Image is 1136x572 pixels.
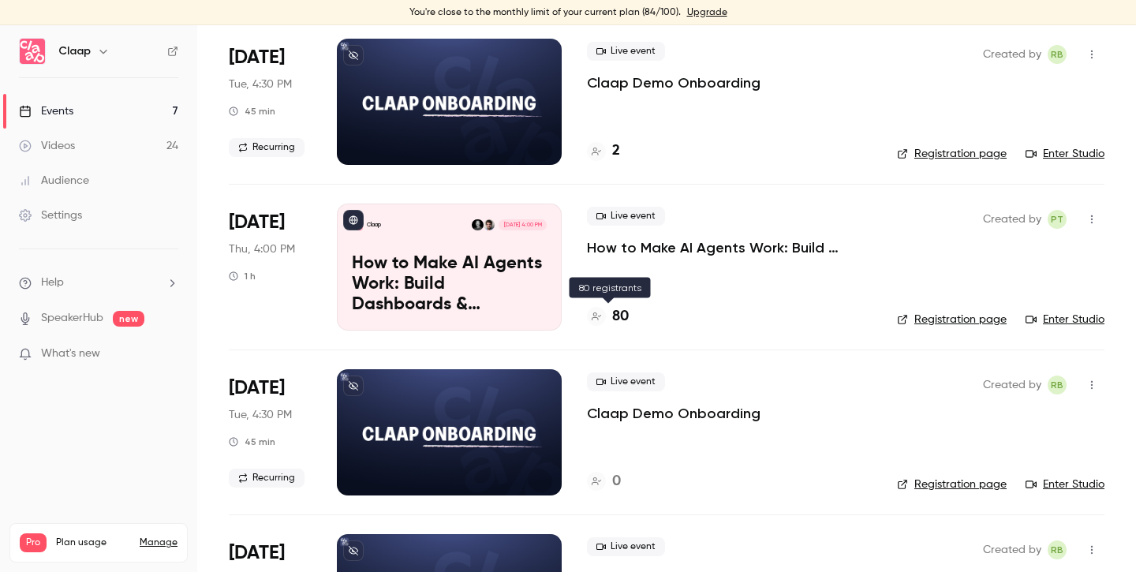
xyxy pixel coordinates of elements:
[1051,540,1063,559] span: RB
[140,536,177,549] a: Manage
[229,376,285,401] span: [DATE]
[1026,146,1104,162] a: Enter Studio
[897,146,1007,162] a: Registration page
[41,346,100,362] span: What's new
[1051,45,1063,64] span: RB
[983,540,1041,559] span: Created by
[612,471,621,492] h4: 0
[587,42,665,61] span: Live event
[587,537,665,556] span: Live event
[229,540,285,566] span: [DATE]
[472,219,483,230] img: Robin Bonduelle
[687,6,727,19] a: Upgrade
[587,372,665,391] span: Live event
[19,275,178,291] li: help-dropdown-opener
[983,376,1041,394] span: Created by
[352,254,547,315] p: How to Make AI Agents Work: Build Dashboards & Automations with Claap MCP
[19,173,89,189] div: Audience
[612,306,629,327] h4: 80
[229,241,295,257] span: Thu, 4:00 PM
[1048,540,1067,559] span: Robin Bonduelle
[229,45,285,70] span: [DATE]
[58,43,91,59] h6: Claap
[983,210,1041,229] span: Created by
[587,73,760,92] a: Claap Demo Onboarding
[229,369,312,495] div: Sep 16 Tue, 5:30 PM (Europe/Paris)
[1026,312,1104,327] a: Enter Studio
[587,140,620,162] a: 2
[897,477,1007,492] a: Registration page
[229,138,305,157] span: Recurring
[1048,45,1067,64] span: Robin Bonduelle
[1048,376,1067,394] span: Robin Bonduelle
[20,533,47,552] span: Pro
[337,204,562,330] a: How to Make AI Agents Work: Build Dashboards & Automations with Claap MCPClaapPierre TouzeauRobin...
[587,404,760,423] a: Claap Demo Onboarding
[229,204,312,330] div: Sep 11 Thu, 4:00 PM (Europe/Lisbon)
[587,238,872,257] a: How to Make AI Agents Work: Build Dashboards & Automations with Claap MCP
[897,312,1007,327] a: Registration page
[229,436,275,448] div: 45 min
[587,306,629,327] a: 80
[499,219,546,230] span: [DATE] 4:00 PM
[19,103,73,119] div: Events
[159,347,178,361] iframe: Noticeable Trigger
[1051,210,1063,229] span: PT
[229,407,292,423] span: Tue, 4:30 PM
[367,221,381,229] p: Claap
[229,210,285,235] span: [DATE]
[229,77,292,92] span: Tue, 4:30 PM
[41,310,103,327] a: SpeakerHub
[1051,376,1063,394] span: RB
[587,207,665,226] span: Live event
[113,311,144,327] span: new
[587,471,621,492] a: 0
[229,469,305,488] span: Recurring
[612,140,620,162] h4: 2
[229,105,275,118] div: 45 min
[20,39,45,64] img: Claap
[1026,477,1104,492] a: Enter Studio
[983,45,1041,64] span: Created by
[1048,210,1067,229] span: Pierre Touzeau
[19,207,82,223] div: Settings
[484,219,495,230] img: Pierre Touzeau
[229,270,256,282] div: 1 h
[19,138,75,154] div: Videos
[56,536,130,549] span: Plan usage
[229,39,312,165] div: Sep 9 Tue, 5:30 PM (Europe/Paris)
[41,275,64,291] span: Help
